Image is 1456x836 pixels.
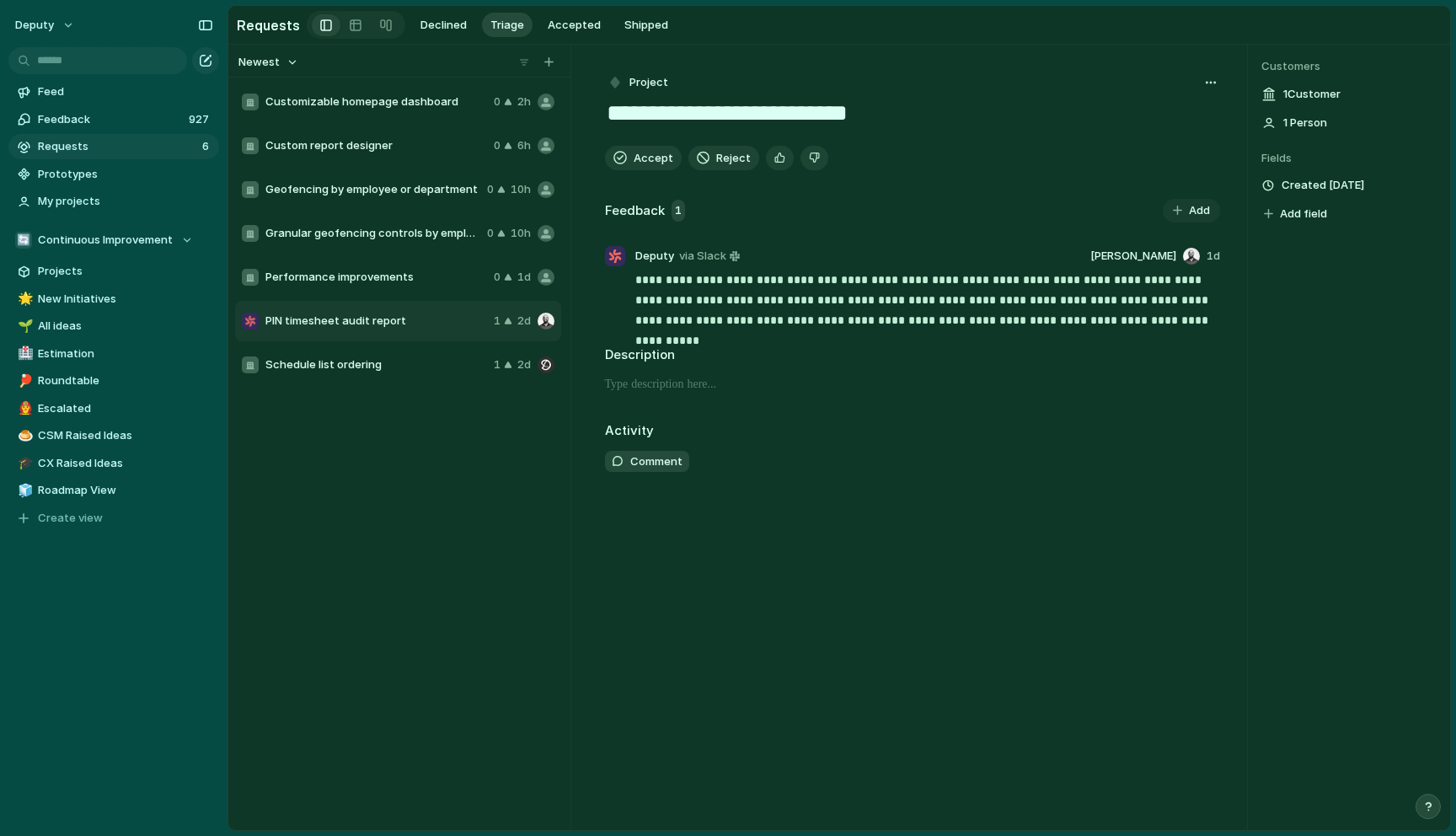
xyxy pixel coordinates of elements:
button: Shipped [616,13,677,38]
button: Comment [605,451,689,473]
button: 🌟 [15,291,32,308]
span: Customizable homepage dashboard [265,94,487,110]
button: 🏓 [15,372,32,389]
span: 1 [494,356,500,373]
span: 10h [511,181,531,198]
span: 0 [494,269,500,286]
button: 🌱 [15,318,32,335]
button: Newest [236,51,301,73]
button: Add field [1261,203,1330,225]
span: Custom report designer [265,137,487,154]
button: 👨‍🚒 [15,400,32,417]
a: 🧊Roadmap View [8,478,219,503]
span: 1 [672,200,685,222]
span: Accept [634,150,673,167]
span: Requests [38,138,197,155]
div: 🍮 [18,426,29,446]
span: 6h [517,137,531,154]
button: Project [605,72,671,94]
span: deputy [15,17,54,34]
span: 1 [494,313,500,330]
div: 🌱All ideas [8,313,219,339]
span: Add [1189,202,1210,219]
button: deputy [8,12,83,39]
button: Accept [605,146,682,171]
span: Geofencing by employee or department [265,181,480,198]
span: CSM Raised Ideas [38,427,213,444]
a: 🏥Estimation [8,341,219,367]
span: Project [629,74,668,91]
a: Requests6 [8,134,219,159]
a: 🏓Roundtable [8,368,219,394]
span: Create view [38,510,103,527]
span: 0 [487,225,494,242]
a: 🎓CX Raised Ideas [8,451,219,476]
span: via Slack [679,248,726,265]
span: Schedule list ordering [265,356,487,373]
span: Performance improvements [265,269,487,286]
button: 🍮 [15,427,32,444]
button: 🔄Continuous Improvement [8,228,219,253]
span: Shipped [624,17,668,34]
span: All ideas [38,318,213,335]
a: Feed [8,79,219,104]
span: Roundtable [38,372,213,389]
span: 1 Person [1283,115,1327,131]
span: Fields [1261,150,1437,167]
button: Declined [412,13,475,38]
a: Prototypes [8,162,219,187]
span: 2d [517,356,531,373]
span: Declined [420,17,467,34]
button: Create view [8,506,219,531]
span: Continuous Improvement [38,232,173,249]
span: 10h [511,225,531,242]
span: 0 [487,181,494,198]
span: 6 [202,138,212,155]
span: Reject [716,150,751,167]
div: 🔄 [15,232,32,249]
a: 🍮CSM Raised Ideas [8,423,219,448]
h2: Feedback [605,201,665,221]
span: Escalated [38,400,213,417]
span: Accepted [548,17,601,34]
span: Triage [490,17,524,34]
span: Prototypes [38,166,213,183]
div: 🧊 [18,481,29,501]
div: 🌱 [18,317,29,336]
span: 1d [1207,248,1220,265]
div: 🏓 [18,372,29,391]
a: 🌟New Initiatives [8,287,219,312]
span: PIN timesheet audit report [265,313,487,330]
span: Granular geofencing controls by employee or department [265,225,480,242]
span: 927 [189,111,212,128]
span: My projects [38,193,213,210]
button: Reject [688,146,759,171]
span: Add field [1280,206,1327,222]
span: Created [DATE] [1282,177,1364,194]
span: 0 [494,94,500,110]
div: 🎓 [18,453,29,473]
a: via Slack [676,246,743,266]
span: New Initiatives [38,291,213,308]
span: CX Raised Ideas [38,455,213,472]
h2: Requests [237,15,300,35]
a: Projects [8,259,219,284]
span: Projects [38,263,213,280]
button: Accepted [539,13,609,38]
h2: Description [605,346,1221,365]
span: [PERSON_NAME] [1090,248,1176,265]
div: 🌟 [18,289,29,308]
a: 👨‍🚒Escalated [8,396,219,421]
span: 1 Customer [1283,86,1341,103]
button: 🏥 [15,346,32,362]
span: Estimation [38,346,213,362]
div: 👨‍🚒 [18,399,29,418]
button: Add [1163,199,1220,222]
